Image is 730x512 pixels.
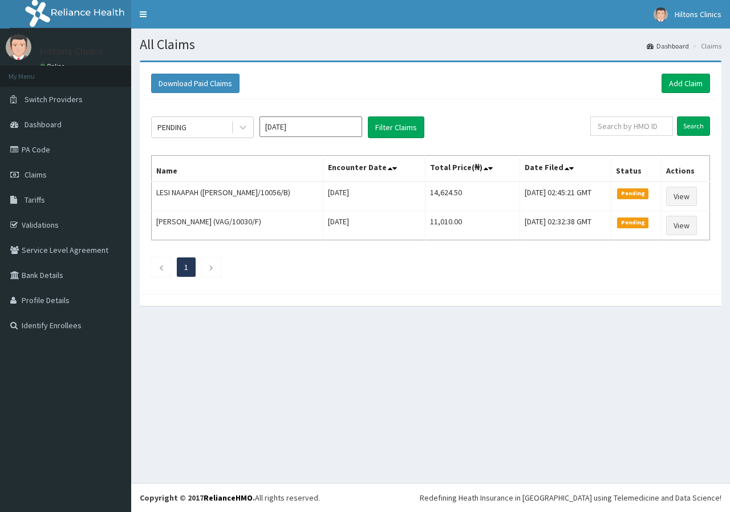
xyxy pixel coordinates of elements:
th: Total Price(₦) [425,156,520,182]
td: [DATE] 02:32:38 GMT [520,211,611,240]
input: Search [677,116,710,136]
a: Online [40,62,67,70]
td: [PERSON_NAME] (VAG/10030/F) [152,211,323,240]
th: Encounter Date [323,156,425,182]
a: View [666,216,697,235]
input: Select Month and Year [259,116,362,137]
a: Page 1 is your current page [184,262,188,272]
li: Claims [690,41,721,51]
span: Pending [617,188,648,199]
th: Status [611,156,662,182]
div: Redefining Heath Insurance in [GEOGRAPHIC_DATA] using Telemedicine and Data Science! [420,492,721,503]
td: LESI NAAPAH ([PERSON_NAME]/10056/B) [152,182,323,211]
button: Download Paid Claims [151,74,240,93]
a: Previous page [159,262,164,272]
a: Add Claim [662,74,710,93]
h1: All Claims [140,37,721,52]
td: [DATE] 02:45:21 GMT [520,182,611,211]
a: Next page [209,262,214,272]
footer: All rights reserved. [131,483,730,512]
span: Hiltons Clinics [675,9,721,19]
span: Switch Providers [25,94,83,104]
span: Claims [25,170,47,180]
span: Tariffs [25,195,45,205]
div: PENDING [157,122,186,133]
th: Date Filed [520,156,611,182]
strong: Copyright © 2017 . [140,493,255,503]
td: 11,010.00 [425,211,520,240]
input: Search by HMO ID [590,116,673,136]
img: User Image [654,7,668,22]
td: [DATE] [323,211,425,240]
p: Hiltons Clinics [40,46,103,57]
a: View [666,187,697,206]
th: Name [152,156,323,182]
a: Dashboard [647,41,689,51]
span: Dashboard [25,119,62,130]
th: Actions [662,156,710,182]
td: 14,624.50 [425,182,520,211]
span: Pending [617,217,648,228]
img: User Image [6,34,31,60]
button: Filter Claims [368,116,424,138]
td: [DATE] [323,182,425,211]
a: RelianceHMO [204,493,253,503]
